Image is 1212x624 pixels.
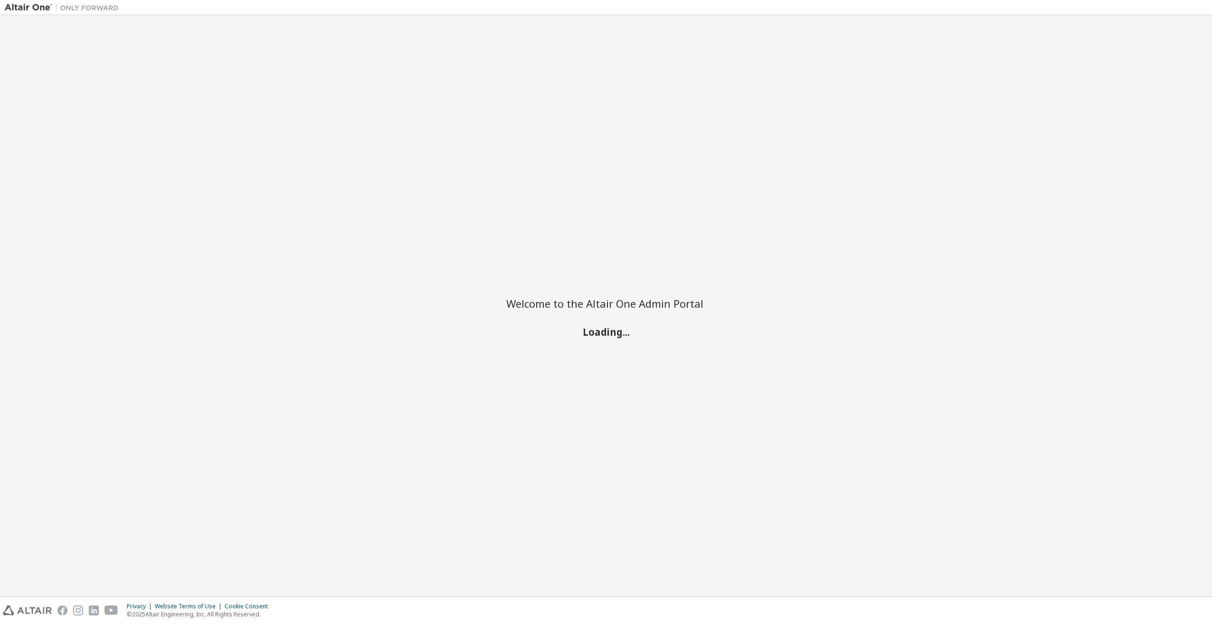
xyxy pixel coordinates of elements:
[5,3,123,12] img: Altair One
[127,603,155,610] div: Privacy
[127,610,274,618] p: © 2025 Altair Engineering, Inc. All Rights Reserved.
[225,603,274,610] div: Cookie Consent
[57,605,67,615] img: facebook.svg
[104,605,118,615] img: youtube.svg
[506,297,706,310] h2: Welcome to the Altair One Admin Portal
[89,605,99,615] img: linkedin.svg
[73,605,83,615] img: instagram.svg
[155,603,225,610] div: Website Terms of Use
[3,605,52,615] img: altair_logo.svg
[506,326,706,338] h2: Loading...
